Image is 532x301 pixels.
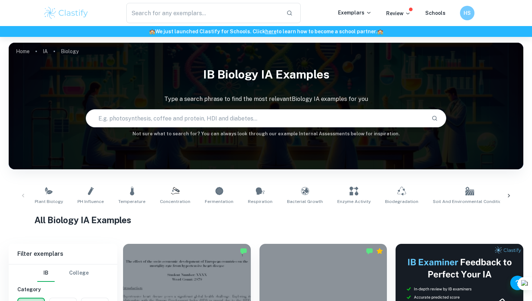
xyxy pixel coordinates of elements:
a: Home [16,46,30,56]
span: Temperature [118,198,145,205]
span: Respiration [248,198,273,205]
span: pH Influence [77,198,104,205]
h6: HS [463,9,472,17]
span: 🏫 [377,29,383,34]
button: IB [37,264,55,282]
div: Premium [376,247,383,255]
span: Enzyme Activity [337,198,371,205]
h1: IB Biology IA examples [9,63,523,86]
button: HS [460,6,474,20]
img: Marked [366,247,373,255]
span: Biodegradation [385,198,418,205]
img: Marked [240,247,247,255]
div: Filter type choice [37,264,89,282]
p: Review [386,9,411,17]
p: Biology [61,47,79,55]
a: Schools [425,10,446,16]
h6: Filter exemplars [9,244,117,264]
span: Soil and Environmental Conditions [433,198,507,205]
button: Help and Feedback [510,276,525,290]
input: Search for any exemplars... [126,3,280,23]
span: Fermentation [205,198,233,205]
h6: Not sure what to search for? You can always look through our example Internal Assessments below f... [9,130,523,137]
button: Search [428,112,441,124]
p: Exemplars [338,9,372,17]
img: Clastify logo [43,6,89,20]
input: E.g. photosynthesis, coffee and protein, HDI and diabetes... [86,108,425,128]
a: IA [43,46,48,56]
a: here [265,29,276,34]
span: Plant Biology [35,198,63,205]
span: Concentration [160,198,190,205]
h6: We just launched Clastify for Schools. Click to learn how to become a school partner. [1,27,531,35]
h1: All Biology IA Examples [34,213,498,226]
span: Bacterial Growth [287,198,323,205]
button: College [69,264,89,282]
p: Type a search phrase to find the most relevant Biology IA examples for you [9,95,523,103]
h6: Category [17,285,109,293]
span: 🏫 [149,29,155,34]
